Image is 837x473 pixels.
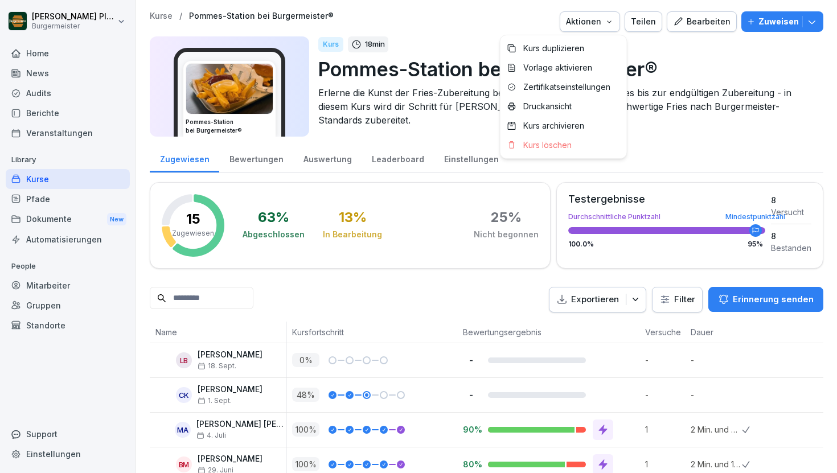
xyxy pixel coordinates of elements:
[733,293,814,306] p: Erinnerung senden
[523,101,572,112] p: Druckansicht
[673,15,731,28] div: Bearbeiten
[523,43,584,54] p: Kurs duplizieren
[523,140,572,150] p: Kurs löschen
[566,15,614,28] div: Aktionen
[523,121,584,131] p: Kurs archivieren
[523,63,592,73] p: Vorlage aktivieren
[631,15,656,28] div: Teilen
[523,82,610,92] p: Zertifikatseinstellungen
[571,293,619,306] p: Exportieren
[758,15,799,28] p: Zuweisen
